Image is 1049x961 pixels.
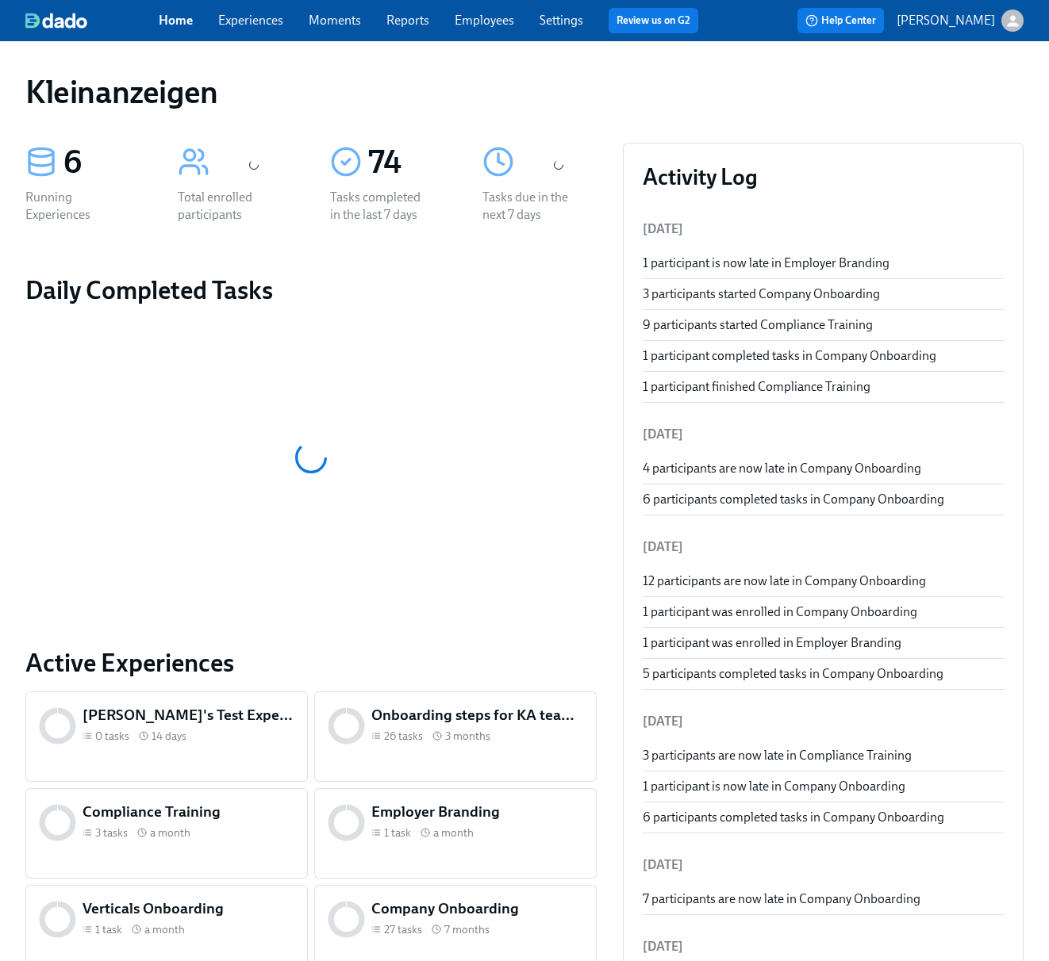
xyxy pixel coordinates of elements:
[83,802,294,822] h5: Compliance Training
[63,143,140,182] div: 6
[25,13,159,29] a: dado
[643,285,1005,303] div: 3 participants started Company Onboarding
[643,378,1005,396] div: 1 participant finished Compliance Training
[797,8,884,33] button: Help Center
[83,898,294,919] h5: Verticals Onboarding
[314,788,597,879] a: Employer Branding1 task a month
[643,703,1005,741] li: [DATE]
[330,189,432,224] div: Tasks completed in the last 7 days
[643,221,683,236] span: [DATE]
[433,825,474,840] span: a month
[643,347,1005,365] div: 1 participant completed tasks in Company Onboarding
[25,647,597,679] a: Active Experiences
[25,73,218,111] h1: Kleinanzeigen
[386,13,429,28] a: Reports
[643,255,1005,272] div: 1 participant is now late in Employer Branding
[371,705,583,726] h5: Onboarding steps for KA team assistance
[384,825,411,840] span: 1 task
[444,922,490,937] span: 7 months
[159,13,193,28] a: Home
[805,13,876,29] span: Help Center
[643,778,1005,795] div: 1 participant is now late in Company Onboarding
[25,691,308,782] a: [PERSON_NAME]'s Test Experience0 tasks 14 days
[95,825,128,840] span: 3 tasks
[617,13,690,29] a: Review us on G2
[643,665,1005,683] div: 5 participants completed tasks in Company Onboarding
[897,12,995,29] p: [PERSON_NAME]
[643,747,1005,764] div: 3 participants are now late in Compliance Training
[643,460,1005,477] div: 4 participants are now late in Company Onboarding
[25,274,597,306] h2: Daily Completed Tasks
[309,13,361,28] a: Moments
[384,729,423,744] span: 26 tasks
[83,705,294,726] h5: [PERSON_NAME]'s Test Experience
[643,809,1005,826] div: 6 participants completed tasks in Company Onboarding
[482,189,584,224] div: Tasks due in the next 7 days
[445,729,490,744] span: 3 months
[643,528,1005,566] li: [DATE]
[371,898,583,919] h5: Company Onboarding
[371,802,583,822] h5: Employer Branding
[95,922,122,937] span: 1 task
[643,316,1005,334] div: 9 participants started Compliance Training
[643,634,1005,652] div: 1 participant was enrolled in Employer Branding
[643,491,1005,508] div: 6 participants completed tasks in Company Onboarding
[218,13,283,28] a: Experiences
[540,13,583,28] a: Settings
[25,189,127,224] div: Running Experiences
[150,825,190,840] span: a month
[643,163,1005,191] h3: Activity Log
[368,143,444,182] div: 74
[897,10,1024,32] button: [PERSON_NAME]
[152,729,186,744] span: 14 days
[25,788,308,879] a: Compliance Training3 tasks a month
[314,691,597,782] a: Onboarding steps for KA team assistance26 tasks 3 months
[643,846,1005,884] li: [DATE]
[455,13,514,28] a: Employees
[643,603,1005,621] div: 1 participant was enrolled in Company Onboarding
[384,922,422,937] span: 27 tasks
[643,890,1005,908] div: 7 participants are now late in Company Onboarding
[144,922,185,937] span: a month
[643,572,1005,590] div: 12 participants are now late in Company Onboarding
[95,729,129,744] span: 0 tasks
[178,189,279,224] div: Total enrolled participants
[25,13,87,29] img: dado
[643,415,1005,454] li: [DATE]
[609,8,698,33] button: Review us on G2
